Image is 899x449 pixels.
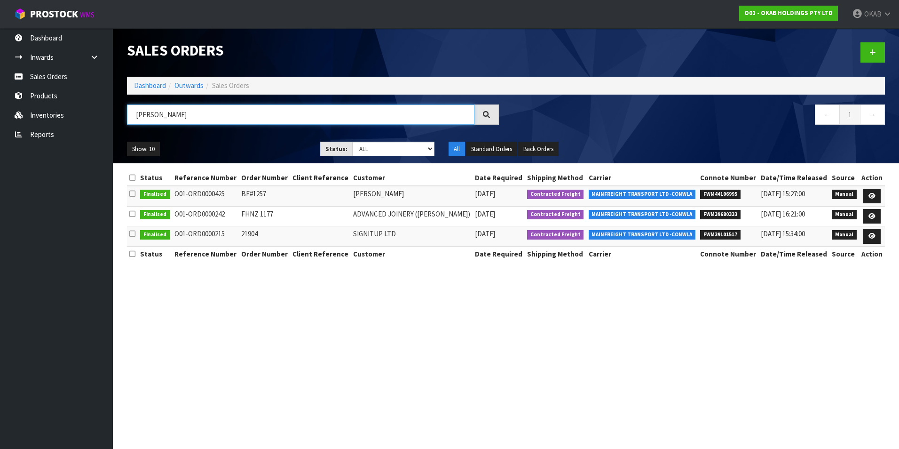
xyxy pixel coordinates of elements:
h1: Sales Orders [127,42,499,59]
span: FWM44106995 [700,190,741,199]
span: MAINFREIGHT TRANSPORT LTD -CONWLA [589,190,696,199]
a: Dashboard [134,81,166,90]
span: ProStock [30,8,78,20]
span: MAINFREIGHT TRANSPORT LTD -CONWLA [589,210,696,219]
span: [DATE] 15:34:00 [761,229,805,238]
a: ← [815,104,840,125]
span: [DATE] 16:21:00 [761,209,805,218]
span: Finalised [140,190,170,199]
th: Customer [351,247,473,262]
span: Contracted Freight [527,210,584,219]
span: Contracted Freight [527,230,584,240]
td: O01-ORD0000215 [172,226,239,247]
strong: Status: [325,145,347,153]
td: O01-ORD0000242 [172,206,239,226]
span: Manual [832,230,857,240]
a: → [860,104,885,125]
img: cube-alt.png [14,8,26,20]
td: O01-ORD0000425 [172,186,239,206]
span: Finalised [140,210,170,219]
td: BF#1257 [239,186,290,206]
nav: Page navigation [513,104,885,128]
td: ADVANCED JOINERY ([PERSON_NAME]) [351,206,473,226]
th: Date Required [473,247,525,262]
span: [DATE] [475,209,495,218]
span: Finalised [140,230,170,240]
small: WMS [80,10,95,19]
th: Client Reference [290,247,351,262]
th: Carrier [586,247,698,262]
th: Connote Number [698,170,758,185]
th: Connote Number [698,247,758,262]
th: Action [859,170,885,185]
button: Show: 10 [127,142,160,157]
span: [DATE] [475,189,495,198]
th: Action [859,247,885,262]
td: SIGNITUP LTD [351,226,473,247]
td: [PERSON_NAME] [351,186,473,206]
th: Reference Number [172,247,239,262]
input: Search sales orders [127,104,474,125]
button: Standard Orders [466,142,517,157]
th: Date Required [473,170,525,185]
td: 21904 [239,226,290,247]
th: Customer [351,170,473,185]
span: [DATE] [475,229,495,238]
th: Shipping Method [525,247,586,262]
th: Shipping Method [525,170,586,185]
th: Date/Time Released [758,170,829,185]
span: [DATE] 15:27:00 [761,189,805,198]
th: Source [829,170,859,185]
th: Reference Number [172,170,239,185]
th: Order Number [239,247,290,262]
span: FWM39101517 [700,230,741,240]
th: Source [829,247,859,262]
th: Carrier [586,170,698,185]
button: Back Orders [518,142,559,157]
span: MAINFREIGHT TRANSPORT LTD -CONWLA [589,230,696,240]
a: Outwards [174,81,204,90]
span: OKAB [864,9,882,18]
th: Status [138,247,172,262]
strong: O01 - OKAB HOLDINGS PTY LTD [744,9,833,17]
a: 1 [839,104,860,125]
th: Order Number [239,170,290,185]
span: Manual [832,190,857,199]
td: FHNZ 1177 [239,206,290,226]
span: FWM39680333 [700,210,741,219]
span: Manual [832,210,857,219]
th: Status [138,170,172,185]
button: All [449,142,465,157]
th: Date/Time Released [758,247,829,262]
span: Sales Orders [212,81,249,90]
span: Contracted Freight [527,190,584,199]
th: Client Reference [290,170,351,185]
